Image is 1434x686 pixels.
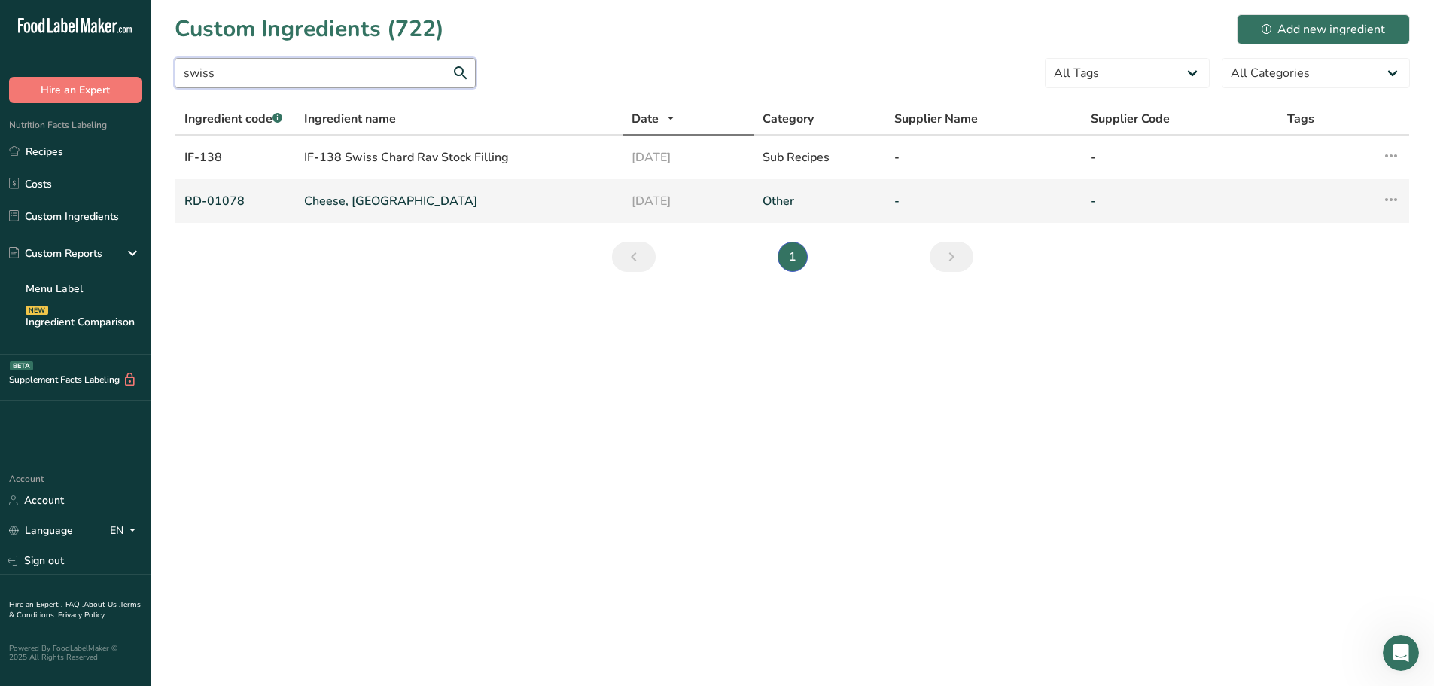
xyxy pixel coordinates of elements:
[763,110,814,128] span: Category
[184,111,282,127] span: Ingredient code
[894,148,1073,166] div: -
[110,522,142,540] div: EN
[304,148,613,166] div: IF-138 Swiss Chard Rav Stock Filling
[1091,110,1170,128] span: Supplier Code
[632,192,744,210] a: [DATE]
[184,192,286,210] a: RD-01078
[184,148,286,166] div: IF-138
[1091,192,1269,210] a: -
[632,148,744,166] div: [DATE]
[9,245,102,261] div: Custom Reports
[10,361,33,370] div: BETA
[930,242,973,272] a: Next
[9,599,141,620] a: Terms & Conditions .
[9,77,142,103] button: Hire an Expert
[1237,14,1410,44] button: Add new ingredient
[9,517,73,544] a: Language
[763,148,875,166] div: Sub Recipes
[763,192,875,210] a: Other
[65,599,84,610] a: FAQ .
[612,242,656,272] a: Previous
[894,192,1073,210] a: -
[304,192,613,210] a: Cheese, [GEOGRAPHIC_DATA]
[9,644,142,662] div: Powered By FoodLabelMaker © 2025 All Rights Reserved
[1262,20,1385,38] div: Add new ingredient
[1383,635,1419,671] iframe: Intercom live chat
[304,110,396,128] span: Ingredient name
[9,599,62,610] a: Hire an Expert .
[894,110,978,128] span: Supplier Name
[1091,148,1269,166] div: -
[1287,110,1314,128] span: Tags
[175,12,444,46] h1: Custom Ingredients (722)
[58,610,105,620] a: Privacy Policy
[175,58,476,88] input: Search for ingredient
[632,110,659,128] span: Date
[26,306,48,315] div: NEW
[84,599,120,610] a: About Us .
